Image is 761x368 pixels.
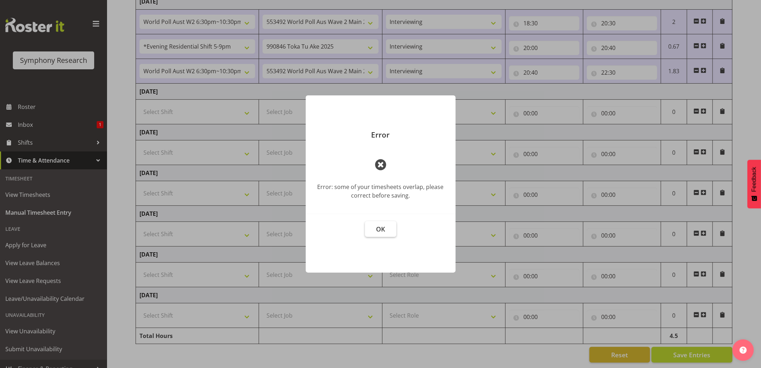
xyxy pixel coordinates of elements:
[316,183,445,200] div: Error: some of your timesheets overlap, please correct before saving.
[376,225,385,233] span: OK
[313,131,448,139] p: Error
[365,221,396,237] button: OK
[751,167,757,192] span: Feedback
[747,160,761,208] button: Feedback - Show survey
[740,347,747,354] img: help-xxl-2.png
